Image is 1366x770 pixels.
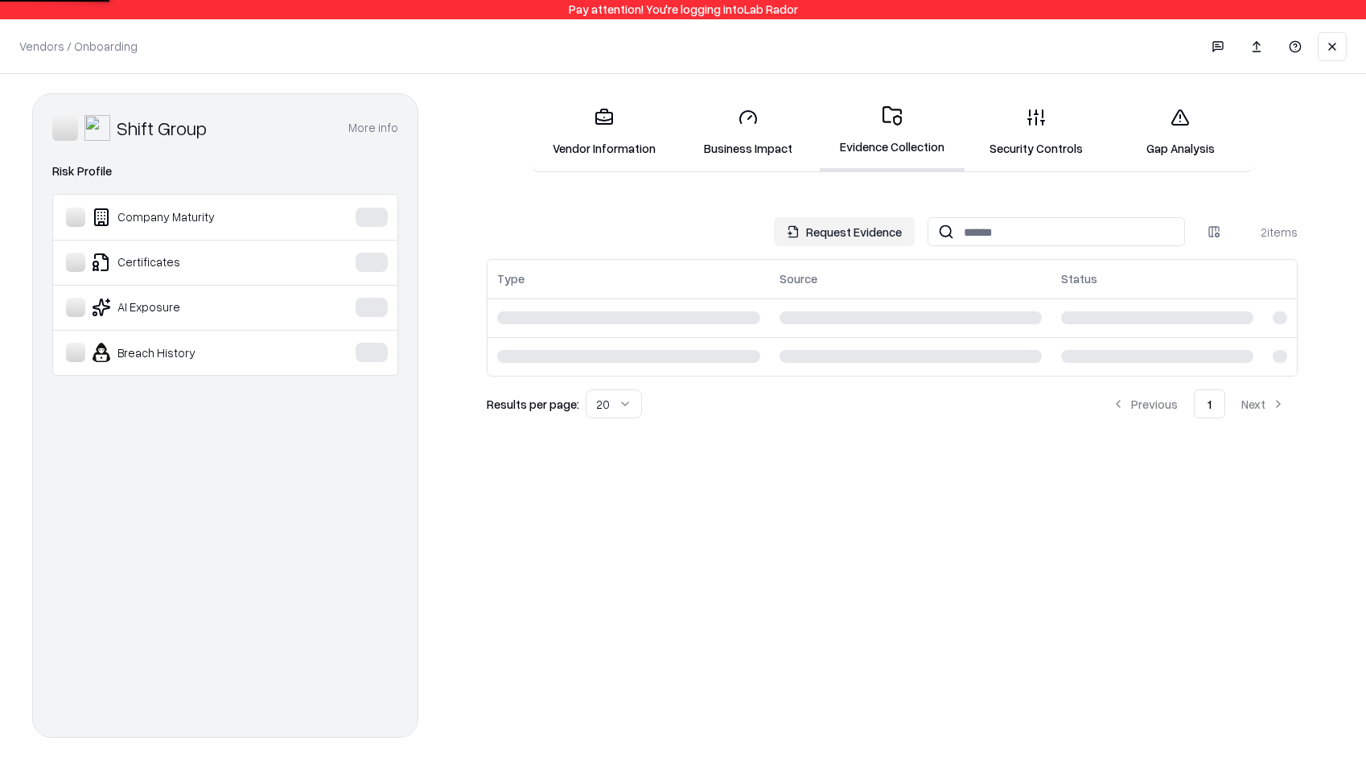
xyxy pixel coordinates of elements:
[497,270,525,287] div: Type
[820,93,964,171] a: Evidence Collection
[52,162,398,181] div: Risk Profile
[117,115,207,141] div: Shift Group
[1061,270,1097,287] div: Status
[487,396,579,413] p: Results per page:
[532,95,676,170] a: Vendor Information
[1099,389,1298,418] nav: pagination
[66,298,307,317] div: AI Exposure
[965,95,1109,170] a: Security Controls
[1194,389,1225,418] button: 1
[1109,95,1253,170] a: Gap Analysis
[66,253,307,272] div: Certificates
[780,270,817,287] div: Source
[774,217,915,246] button: Request Evidence
[84,115,110,141] img: Shift Group
[676,95,820,170] a: Business Impact
[19,38,138,55] p: Vendors / Onboarding
[348,113,398,142] button: More info
[66,208,307,227] div: Company Maturity
[66,343,307,362] div: Breach History
[1233,224,1298,241] div: 2 items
